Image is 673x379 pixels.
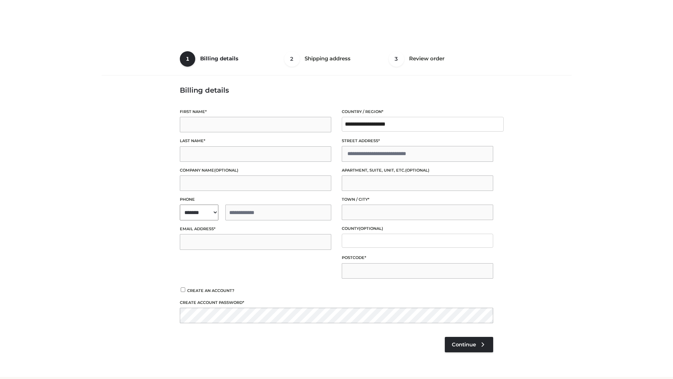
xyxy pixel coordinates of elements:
span: (optional) [359,226,383,231]
label: Country / Region [342,108,493,115]
label: First name [180,108,331,115]
a: Continue [445,337,493,352]
label: Company name [180,167,331,174]
input: Create an account? [180,287,186,292]
label: County [342,225,493,232]
label: Phone [180,196,331,203]
label: Apartment, suite, unit, etc. [342,167,493,174]
h3: Billing details [180,86,493,94]
span: 3 [389,51,404,67]
span: Continue [452,341,476,348]
span: Shipping address [305,55,351,62]
label: Street address [342,138,493,144]
span: Review order [409,55,444,62]
label: Email address [180,226,331,232]
span: Billing details [200,55,238,62]
span: 1 [180,51,195,67]
span: 2 [284,51,300,67]
label: Create account password [180,299,493,306]
label: Postcode [342,254,493,261]
label: Town / City [342,196,493,203]
span: Create an account? [187,288,234,293]
label: Last name [180,138,331,144]
span: (optional) [405,168,429,173]
span: (optional) [214,168,238,173]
